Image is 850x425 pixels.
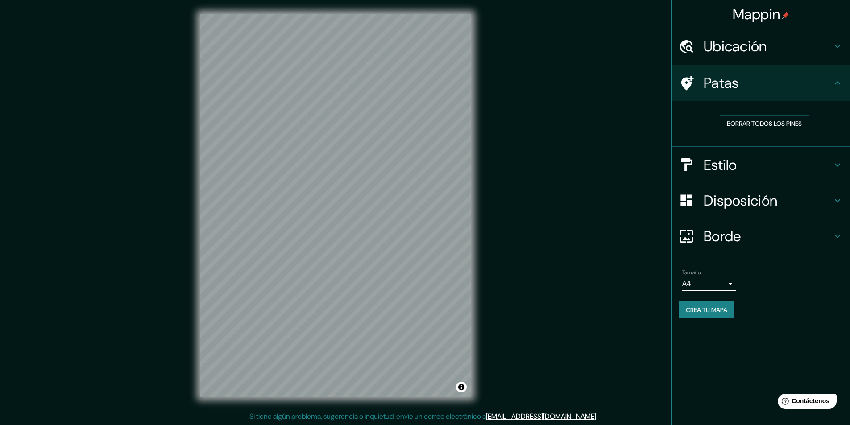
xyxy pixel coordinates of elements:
button: Activar o desactivar atribución [456,382,467,392]
div: Estilo [672,147,850,183]
img: pin-icon.png [782,12,789,19]
div: Ubicación [672,29,850,64]
a: [EMAIL_ADDRESS][DOMAIN_NAME] [486,412,596,421]
iframe: Lanzador de widgets de ayuda [771,390,840,415]
canvas: Mapa [200,14,471,397]
font: Disposición [704,191,777,210]
font: Crea tu mapa [686,306,727,314]
div: A4 [682,276,736,291]
font: . [599,411,601,421]
div: Disposición [672,183,850,219]
font: Estilo [704,156,737,174]
font: A4 [682,279,691,288]
font: Mappin [733,5,780,24]
font: Borrar todos los pines [727,120,802,128]
font: . [596,412,597,421]
div: Borde [672,219,850,254]
div: Patas [672,65,850,101]
button: Crea tu mapa [679,301,734,318]
font: Ubicación [704,37,767,56]
button: Borrar todos los pines [720,115,809,132]
font: Patas [704,74,739,92]
font: . [597,411,599,421]
font: Borde [704,227,741,246]
font: Si tiene algún problema, sugerencia o inquietud, envíe un correo electrónico a [249,412,486,421]
font: Tamaño [682,269,701,276]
